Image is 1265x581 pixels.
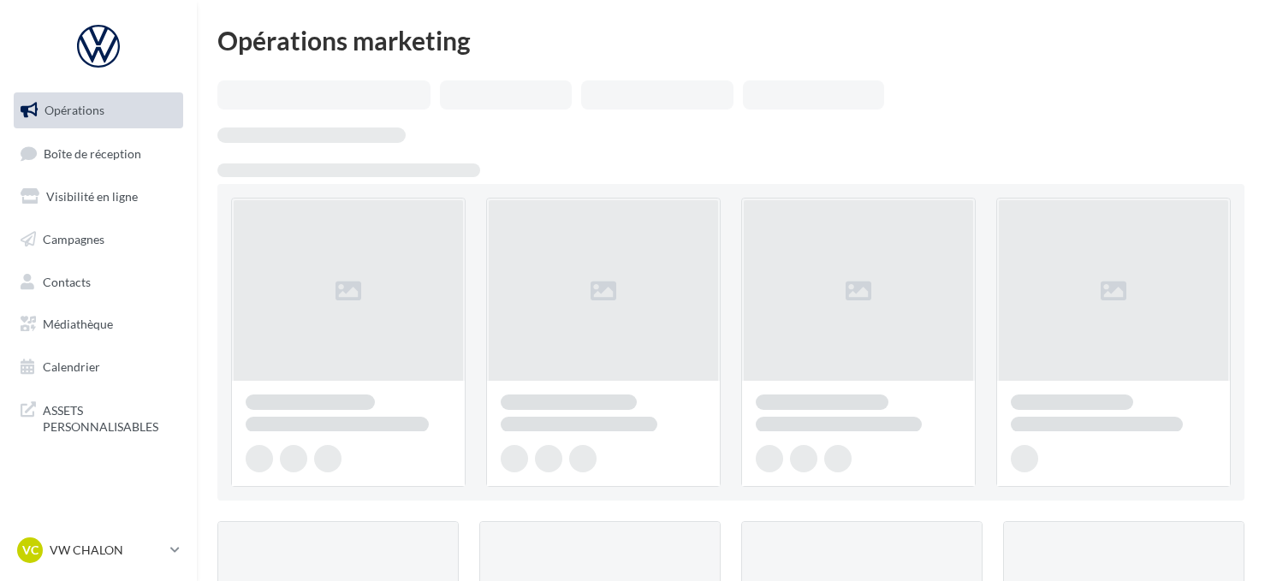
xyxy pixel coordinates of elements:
[217,27,1244,53] div: Opérations marketing
[43,359,100,374] span: Calendrier
[44,145,141,160] span: Boîte de réception
[45,103,104,117] span: Opérations
[10,392,187,442] a: ASSETS PERSONNALISABLES
[43,317,113,331] span: Médiathèque
[10,264,187,300] a: Contacts
[10,92,187,128] a: Opérations
[22,542,39,559] span: VC
[10,222,187,258] a: Campagnes
[43,399,176,436] span: ASSETS PERSONNALISABLES
[14,534,183,566] a: VC VW CHALON
[46,189,138,204] span: Visibilité en ligne
[10,349,187,385] a: Calendrier
[50,542,163,559] p: VW CHALON
[43,274,91,288] span: Contacts
[10,179,187,215] a: Visibilité en ligne
[10,135,187,172] a: Boîte de réception
[10,306,187,342] a: Médiathèque
[43,232,104,246] span: Campagnes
